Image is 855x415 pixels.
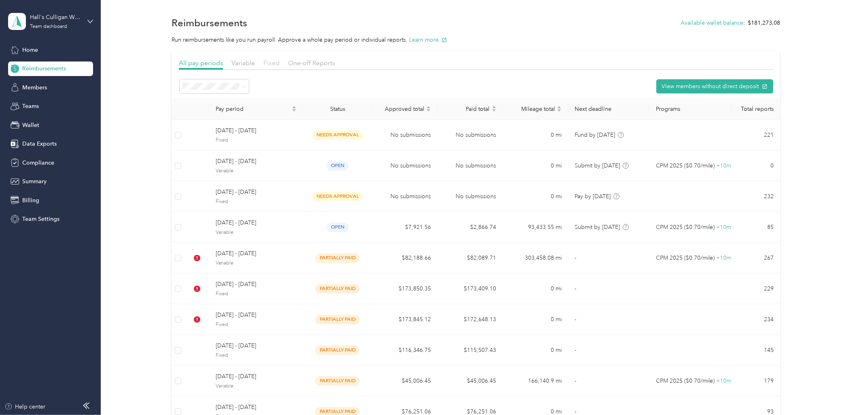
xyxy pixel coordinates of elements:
span: [DATE] - [DATE] [216,126,297,135]
td: $45,006.45 [372,366,437,396]
td: 267 [731,243,780,273]
span: [DATE] - [DATE] [216,403,297,412]
span: Fixed [216,137,297,144]
span: - [575,254,576,261]
span: Summary [22,177,47,186]
td: 0 mi [503,273,568,304]
td: $116,346.75 [372,335,437,366]
span: + 10 more [716,162,740,169]
span: Approved total [379,106,424,112]
span: - [575,347,576,354]
span: Variable [216,167,297,175]
td: 0 mi [503,120,568,150]
span: Members [22,83,47,92]
td: $82,188.66 [372,243,437,273]
th: Total reports [731,98,780,120]
span: [DATE] - [DATE] [216,280,297,289]
th: Paid total [437,98,503,120]
span: Variable [216,229,297,236]
div: Status [310,106,366,112]
span: [DATE] - [DATE] [216,218,297,227]
span: Reimbursements [22,64,66,73]
span: open [327,222,348,232]
td: 179 [731,366,780,396]
td: 0 mi [503,335,568,366]
td: $82,089.71 [437,243,503,273]
span: CPM 2025 ($0.70/mile) [656,377,715,385]
span: partially paid [315,345,360,355]
span: needs approval [312,192,363,201]
th: Mileage total [503,98,568,120]
button: View members without direct deposit [656,79,773,93]
span: caret-down [426,108,431,113]
td: No submissions [372,120,437,150]
span: partially paid [315,284,360,293]
td: 93,433.55 mi [503,212,568,243]
span: caret-down [292,108,297,113]
td: $173,845.12 [372,304,437,335]
span: Fixed [263,59,280,67]
span: - [575,377,576,384]
td: - [568,366,650,396]
span: Fixed [216,290,297,298]
span: caret-up [292,105,297,110]
td: $7,921.56 [372,212,437,243]
span: CPM 2025 ($0.70/mile) [656,223,715,232]
td: $2,866.74 [437,212,503,243]
span: - [575,285,576,292]
span: : [743,19,745,27]
span: partially paid [315,376,360,385]
span: Fixed [216,352,297,359]
span: Data Exports [22,140,57,148]
span: caret-down [492,108,496,113]
span: Mileage total [509,106,555,112]
td: $173,409.10 [437,273,503,304]
span: Fixed [216,198,297,205]
span: - [575,316,576,323]
span: Team Settings [22,215,59,223]
p: Run reimbursements like you run payroll. Approve a whole pay period or individual reports. [172,36,780,44]
td: - [568,304,650,335]
span: Home [22,46,38,54]
td: 234 [731,304,780,335]
span: open [327,161,348,170]
span: [DATE] - [DATE] [216,311,297,320]
span: caret-down [557,108,562,113]
td: 85 [731,212,780,243]
td: 232 [731,181,780,212]
td: 0 mi [503,304,568,335]
td: - [568,243,650,273]
span: [DATE] - [DATE] [216,341,297,350]
td: $173,850.35 [372,273,437,304]
span: caret-up [557,105,562,110]
td: $45,006.45 [437,366,503,396]
h1: Reimbursements [172,19,247,27]
div: Team dashboard [30,24,67,29]
button: Available wallet balance [681,19,743,27]
div: Help center [4,402,46,411]
span: + 10 more [716,224,740,231]
span: + 10 more [716,254,740,261]
div: Hall's Culligan Water [30,13,81,21]
span: CPM 2025 ($0.70/mile) [656,254,715,263]
th: Programs [649,98,731,120]
span: - [575,408,576,415]
td: No submissions [372,181,437,212]
span: [DATE] - [DATE] [216,372,297,381]
span: $181,273.08 [748,19,780,27]
span: needs approval [312,130,363,140]
span: All pay periods [179,59,223,67]
span: Fund by [DATE] [575,131,615,138]
td: 221 [731,120,780,150]
span: Paid total [444,106,490,112]
td: No submissions [372,150,437,181]
td: - [568,335,650,366]
span: One-off Reports [288,59,335,67]
button: Learn more [409,36,447,44]
td: $172,648.13 [437,304,503,335]
span: Variable [216,383,297,390]
span: + 10 more [716,377,740,384]
span: Variable [231,59,255,67]
td: 0 mi [503,150,568,181]
td: No submissions [437,150,503,181]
